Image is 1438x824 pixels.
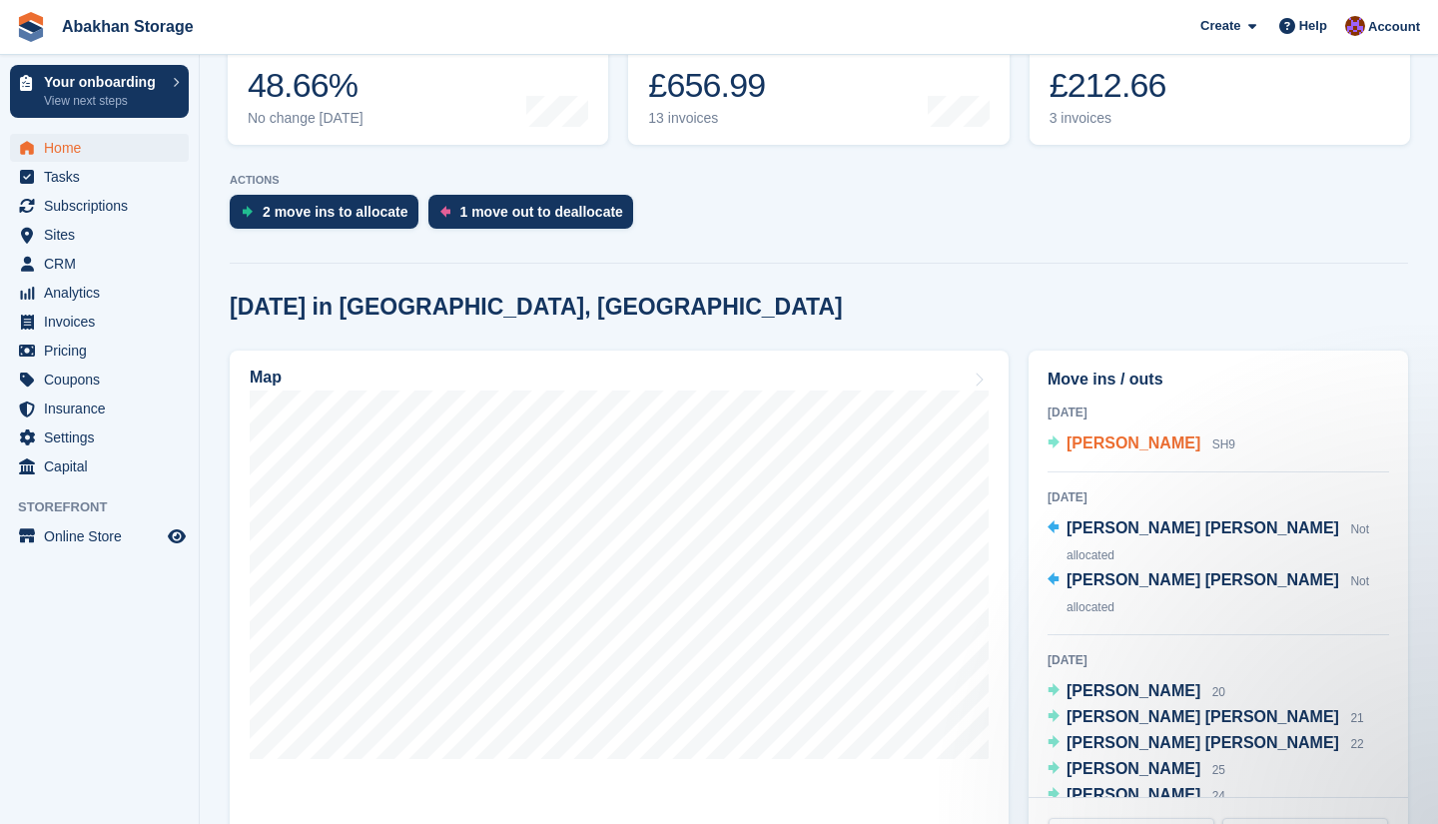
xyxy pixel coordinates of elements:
span: Not allocated [1067,574,1369,614]
span: Settings [44,423,164,451]
a: Month-to-date sales £656.99 13 invoices [628,18,1009,145]
span: Subscriptions [44,192,164,220]
span: CRM [44,250,164,278]
a: menu [10,395,189,422]
span: Insurance [44,395,164,422]
a: menu [10,134,189,162]
a: menu [10,522,189,550]
div: 48.66% [248,65,363,106]
h2: Map [250,369,282,387]
h2: [DATE] in [GEOGRAPHIC_DATA], [GEOGRAPHIC_DATA] [230,294,843,321]
a: menu [10,337,189,365]
a: menu [10,192,189,220]
a: Abakhan Storage [54,10,202,43]
span: 22 [1350,737,1363,751]
span: Sites [44,221,164,249]
span: 24 [1212,789,1225,803]
span: Account [1368,17,1420,37]
a: [PERSON_NAME] 24 [1048,783,1225,809]
a: [PERSON_NAME] [PERSON_NAME] Not allocated [1048,516,1389,568]
span: Online Store [44,522,164,550]
div: No change [DATE] [248,110,363,127]
span: [PERSON_NAME] [1067,760,1200,777]
div: [DATE] [1048,404,1389,421]
p: ACTIONS [230,174,1408,187]
a: Occupancy 48.66% No change [DATE] [228,18,608,145]
a: Your onboarding View next steps [10,65,189,118]
a: Preview store [165,524,189,548]
a: [PERSON_NAME] 25 [1048,757,1225,783]
a: 1 move out to deallocate [428,195,643,239]
a: menu [10,452,189,480]
a: menu [10,250,189,278]
div: 2 move ins to allocate [263,204,408,220]
span: Pricing [44,337,164,365]
div: £656.99 [648,65,797,106]
a: [PERSON_NAME] SH9 [1048,431,1235,457]
span: Storefront [18,497,199,517]
div: [DATE] [1048,651,1389,669]
a: menu [10,308,189,336]
span: [PERSON_NAME] [PERSON_NAME] [1067,708,1339,725]
a: [PERSON_NAME] [PERSON_NAME] Not allocated [1048,568,1389,620]
span: [PERSON_NAME] [1067,786,1200,803]
a: menu [10,221,189,249]
img: William Abakhan [1345,16,1365,36]
a: Awaiting payment £212.66 3 invoices [1030,18,1410,145]
h2: Move ins / outs [1048,368,1389,392]
a: [PERSON_NAME] [PERSON_NAME] 22 [1048,731,1364,757]
img: move_outs_to_deallocate_icon-f764333ba52eb49d3ac5e1228854f67142a1ed5810a6f6cc68b1a99e826820c5.svg [440,206,450,218]
span: Home [44,134,164,162]
span: [PERSON_NAME] [1067,682,1200,699]
p: View next steps [44,92,163,110]
span: [PERSON_NAME] [PERSON_NAME] [1067,571,1339,588]
span: 21 [1350,711,1363,725]
span: SH9 [1212,437,1235,451]
a: menu [10,163,189,191]
a: [PERSON_NAME] 20 [1048,679,1225,705]
img: stora-icon-8386f47178a22dfd0bd8f6a31ec36ba5ce8667c1dd55bd0f319d3a0aa187defe.svg [16,12,46,42]
span: Coupons [44,366,164,394]
a: 2 move ins to allocate [230,195,428,239]
span: Capital [44,452,164,480]
span: [PERSON_NAME] [PERSON_NAME] [1067,734,1339,751]
span: Not allocated [1067,522,1369,562]
span: Analytics [44,279,164,307]
div: 3 invoices [1050,110,1186,127]
div: [DATE] [1048,488,1389,506]
a: [PERSON_NAME] [PERSON_NAME] 21 [1048,705,1364,731]
img: move_ins_to_allocate_icon-fdf77a2bb77ea45bf5b3d319d69a93e2d87916cf1d5bf7949dd705db3b84f3ca.svg [242,206,253,218]
a: menu [10,279,189,307]
p: Your onboarding [44,75,163,89]
a: menu [10,423,189,451]
span: 20 [1212,685,1225,699]
span: [PERSON_NAME] [1067,434,1200,451]
div: 1 move out to deallocate [460,204,623,220]
div: £212.66 [1050,65,1186,106]
a: menu [10,366,189,394]
span: Tasks [44,163,164,191]
span: Create [1200,16,1240,36]
span: 25 [1212,763,1225,777]
span: Help [1299,16,1327,36]
div: 13 invoices [648,110,797,127]
span: [PERSON_NAME] [PERSON_NAME] [1067,519,1339,536]
span: Invoices [44,308,164,336]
